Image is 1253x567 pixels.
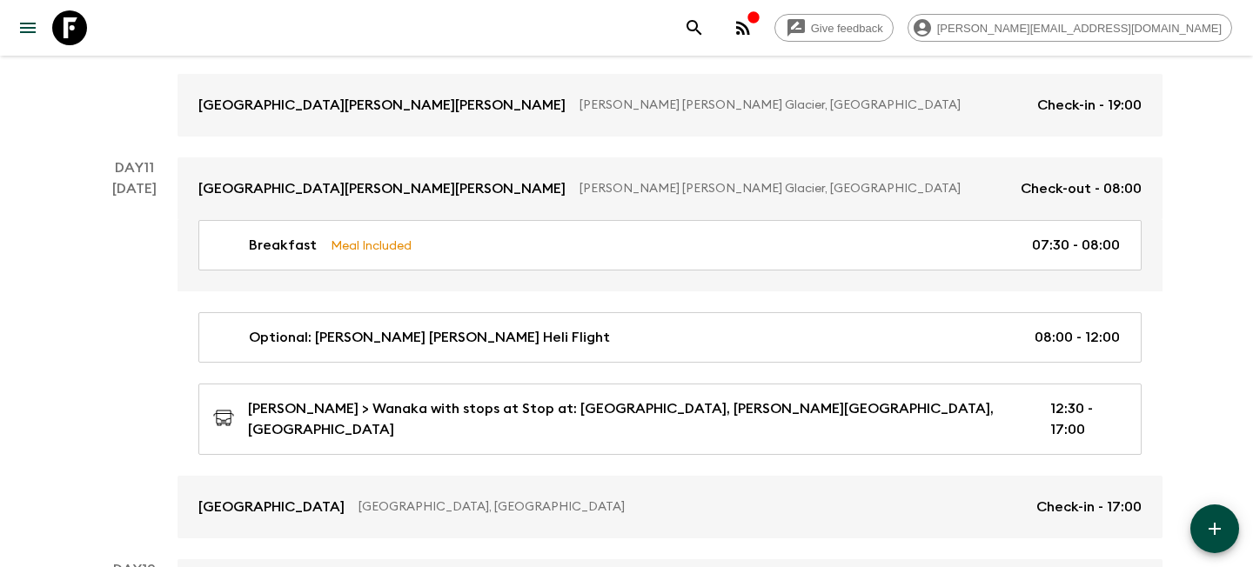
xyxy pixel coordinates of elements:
[774,14,894,42] a: Give feedback
[358,498,1022,516] p: [GEOGRAPHIC_DATA], [GEOGRAPHIC_DATA]
[90,157,178,178] p: Day 11
[198,178,566,199] p: [GEOGRAPHIC_DATA][PERSON_NAME][PERSON_NAME]
[1036,497,1142,517] p: Check-in - 17:00
[1032,235,1120,256] p: 07:30 - 08:00
[801,22,893,35] span: Give feedback
[198,220,1142,270] a: BreakfastMeal Included07:30 - 08:00
[580,180,1007,197] p: [PERSON_NAME] [PERSON_NAME] Glacier, [GEOGRAPHIC_DATA]
[331,236,412,255] p: Meal Included
[178,476,1163,538] a: [GEOGRAPHIC_DATA][GEOGRAPHIC_DATA], [GEOGRAPHIC_DATA]Check-in - 17:00
[178,74,1163,137] a: [GEOGRAPHIC_DATA][PERSON_NAME][PERSON_NAME][PERSON_NAME] [PERSON_NAME] Glacier, [GEOGRAPHIC_DATA]...
[198,384,1142,455] a: [PERSON_NAME] > Wanaka with stops at Stop at: [GEOGRAPHIC_DATA], [PERSON_NAME][GEOGRAPHIC_DATA], ...
[580,97,1023,114] p: [PERSON_NAME] [PERSON_NAME] Glacier, [GEOGRAPHIC_DATA]
[928,22,1231,35] span: [PERSON_NAME][EMAIL_ADDRESS][DOMAIN_NAME]
[178,157,1163,220] a: [GEOGRAPHIC_DATA][PERSON_NAME][PERSON_NAME][PERSON_NAME] [PERSON_NAME] Glacier, [GEOGRAPHIC_DATA]...
[198,95,566,116] p: [GEOGRAPHIC_DATA][PERSON_NAME][PERSON_NAME]
[10,10,45,45] button: menu
[908,14,1232,42] div: [PERSON_NAME][EMAIL_ADDRESS][DOMAIN_NAME]
[1021,178,1142,199] p: Check-out - 08:00
[249,327,610,348] p: Optional: [PERSON_NAME] [PERSON_NAME] Heli Flight
[248,398,1022,440] p: [PERSON_NAME] > Wanaka with stops at Stop at: [GEOGRAPHIC_DATA], [PERSON_NAME][GEOGRAPHIC_DATA], ...
[112,178,157,538] div: [DATE]
[1035,327,1120,348] p: 08:00 - 12:00
[1037,95,1142,116] p: Check-in - 19:00
[249,235,317,256] p: Breakfast
[1050,398,1120,440] p: 12:30 - 17:00
[677,10,712,45] button: search adventures
[198,497,345,517] p: [GEOGRAPHIC_DATA]
[198,312,1142,363] a: Optional: [PERSON_NAME] [PERSON_NAME] Heli Flight08:00 - 12:00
